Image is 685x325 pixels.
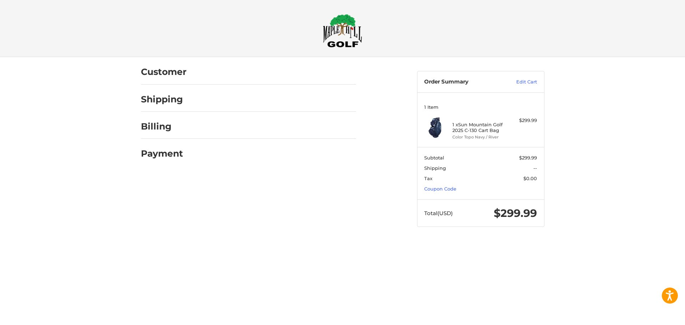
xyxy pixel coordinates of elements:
h2: Payment [141,148,183,159]
h3: Order Summary [424,78,501,86]
h4: 1 x Sun Mountain Golf 2025 C-130 Cart Bag [452,122,507,133]
li: Color Topo Navy / River [452,134,507,140]
iframe: Google Customer Reviews [626,306,685,325]
a: Coupon Code [424,186,456,192]
img: Maple Hill Golf [323,14,362,47]
h2: Customer [141,66,187,77]
span: $0.00 [523,176,537,181]
a: Edit Cart [501,78,537,86]
span: -- [533,165,537,171]
h3: 1 Item [424,104,537,110]
span: Total (USD) [424,210,453,217]
div: $299.99 [509,117,537,124]
h2: Billing [141,121,183,132]
span: Subtotal [424,155,444,161]
span: Tax [424,176,432,181]
h2: Shipping [141,94,183,105]
span: $299.99 [519,155,537,161]
span: $299.99 [494,207,537,220]
span: Shipping [424,165,446,171]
